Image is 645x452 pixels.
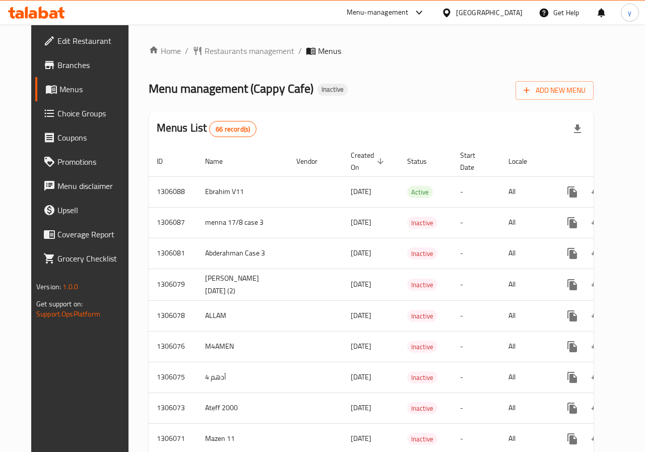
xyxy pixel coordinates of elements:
span: [DATE] [351,246,371,260]
td: M4AMEN [197,331,288,362]
span: Name [205,155,236,167]
span: Version: [36,280,61,293]
span: Inactive [407,279,437,291]
a: Promotions [35,150,139,174]
button: Change Status [585,180,609,204]
span: Promotions [57,156,131,168]
button: Change Status [585,396,609,420]
td: - [452,362,500,393]
td: - [452,331,500,362]
div: Total records count [209,121,256,137]
td: - [452,176,500,207]
nav: breadcrumb [149,45,594,57]
td: 1306088 [149,176,197,207]
td: - [452,393,500,423]
span: y [628,7,631,18]
td: All [500,393,552,423]
span: Inactive [407,248,437,260]
a: Home [149,45,181,57]
button: Change Status [585,273,609,297]
span: [DATE] [351,216,371,229]
div: Inactive [317,84,348,96]
td: - [452,300,500,331]
td: - [452,238,500,269]
span: Start Date [460,149,488,173]
a: Branches [35,53,139,77]
li: / [298,45,302,57]
span: Choice Groups [57,107,131,119]
a: Support.OpsPlatform [36,307,100,320]
span: Add New Menu [524,84,586,97]
td: All [500,176,552,207]
span: Edit Restaurant [57,35,131,47]
button: more [560,211,585,235]
a: Edit Restaurant [35,29,139,53]
button: Change Status [585,304,609,328]
span: Coverage Report [57,228,131,240]
span: Menu disclaimer [57,180,131,192]
button: more [560,273,585,297]
button: Change Status [585,365,609,390]
span: [DATE] [351,185,371,198]
td: ALLAM [197,300,288,331]
td: menna 17/8 case 3 [197,207,288,238]
div: Inactive [407,310,437,322]
td: 1306078 [149,300,197,331]
button: more [560,335,585,359]
td: Abderahman Case 3 [197,238,288,269]
td: All [500,269,552,300]
span: Coupons [57,132,131,144]
button: Change Status [585,211,609,235]
td: - [452,207,500,238]
span: Inactive [407,341,437,353]
span: Status [407,155,440,167]
td: 1306081 [149,238,197,269]
td: 1306073 [149,393,197,423]
button: more [560,427,585,451]
a: Coupons [35,125,139,150]
span: Inactive [407,217,437,229]
span: [DATE] [351,401,371,414]
td: All [500,238,552,269]
span: [DATE] [351,370,371,383]
td: 1306076 [149,331,197,362]
span: Inactive [317,85,348,94]
div: [GEOGRAPHIC_DATA] [456,7,523,18]
span: Menu management ( Cappy Cafe ) [149,77,313,100]
span: Locale [508,155,540,167]
span: Inactive [407,433,437,445]
td: 1306087 [149,207,197,238]
span: [DATE] [351,278,371,291]
td: 1306079 [149,269,197,300]
a: Upsell [35,198,139,222]
td: - [452,269,500,300]
div: Inactive [407,433,437,445]
button: Change Status [585,335,609,359]
td: All [500,300,552,331]
span: Menus [318,45,341,57]
span: Restaurants management [205,45,294,57]
span: Inactive [407,372,437,383]
td: Ebrahim V11 [197,176,288,207]
span: Inactive [407,310,437,322]
button: more [560,365,585,390]
div: Active [407,186,433,198]
a: Restaurants management [192,45,294,57]
div: Inactive [407,402,437,414]
span: Branches [57,59,131,71]
span: Vendor [296,155,331,167]
a: Menus [35,77,139,101]
span: ID [157,155,176,167]
td: 1306075 [149,362,197,393]
button: more [560,304,585,328]
div: Export file [565,117,590,141]
td: All [500,207,552,238]
td: Ateff 2000 [197,393,288,423]
h2: Menus List [157,120,256,137]
button: Change Status [585,241,609,266]
span: Created On [351,149,387,173]
span: 1.0.0 [62,280,78,293]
